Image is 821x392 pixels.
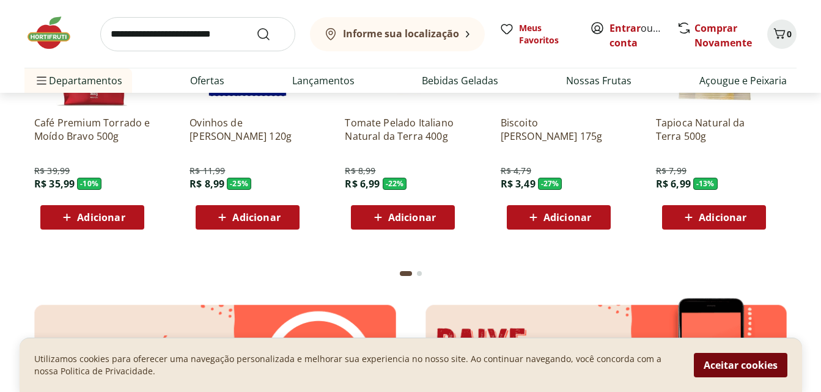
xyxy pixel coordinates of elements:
[24,15,86,51] img: Hortifruti
[501,177,536,191] span: R$ 3,49
[196,205,300,230] button: Adicionar
[190,165,225,177] span: R$ 11,99
[694,353,787,377] button: Aceitar cookies
[77,212,125,222] span: Adicionar
[383,178,407,190] span: - 22 %
[538,178,562,190] span: - 27 %
[345,165,375,177] span: R$ 8,99
[519,22,575,46] span: Meus Favoritos
[388,212,436,222] span: Adicionar
[767,20,797,49] button: Carrinho
[232,212,280,222] span: Adicionar
[609,21,664,50] span: ou
[351,205,455,230] button: Adicionar
[787,28,792,40] span: 0
[507,205,611,230] button: Adicionar
[656,177,691,191] span: R$ 6,99
[292,73,355,88] a: Lançamentos
[397,259,414,288] button: Current page from fs-carousel
[100,17,295,51] input: search
[34,66,49,95] button: Menu
[499,22,575,46] a: Meus Favoritos
[609,21,641,35] a: Entrar
[345,116,461,143] a: Tomate Pelado Italiano Natural da Terra 400g
[414,259,424,288] button: Go to page 2 from fs-carousel
[34,165,70,177] span: R$ 39,99
[694,21,752,49] a: Comprar Novamente
[422,73,498,88] a: Bebidas Geladas
[501,165,531,177] span: R$ 4,79
[662,205,766,230] button: Adicionar
[656,165,687,177] span: R$ 7,99
[227,178,251,190] span: - 25 %
[310,17,485,51] button: Informe sua localização
[40,205,144,230] button: Adicionar
[190,177,224,191] span: R$ 8,99
[190,73,224,88] a: Ofertas
[256,27,285,42] button: Submit Search
[699,212,746,222] span: Adicionar
[34,177,75,191] span: R$ 35,99
[693,178,718,190] span: - 13 %
[543,212,591,222] span: Adicionar
[34,116,150,143] a: Café Premium Torrado e Moído Bravo 500g
[345,177,380,191] span: R$ 6,99
[34,66,122,95] span: Departamentos
[501,116,617,143] a: Biscoito [PERSON_NAME] 175g
[609,21,677,49] a: Criar conta
[77,178,101,190] span: - 10 %
[343,27,459,40] b: Informe sua localização
[34,353,679,377] p: Utilizamos cookies para oferecer uma navegação personalizada e melhorar sua experiencia no nosso ...
[699,73,787,88] a: Açougue e Peixaria
[190,116,306,143] a: Ovinhos de [PERSON_NAME] 120g
[566,73,631,88] a: Nossas Frutas
[656,116,772,143] a: Tapioca Natural da Terra 500g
